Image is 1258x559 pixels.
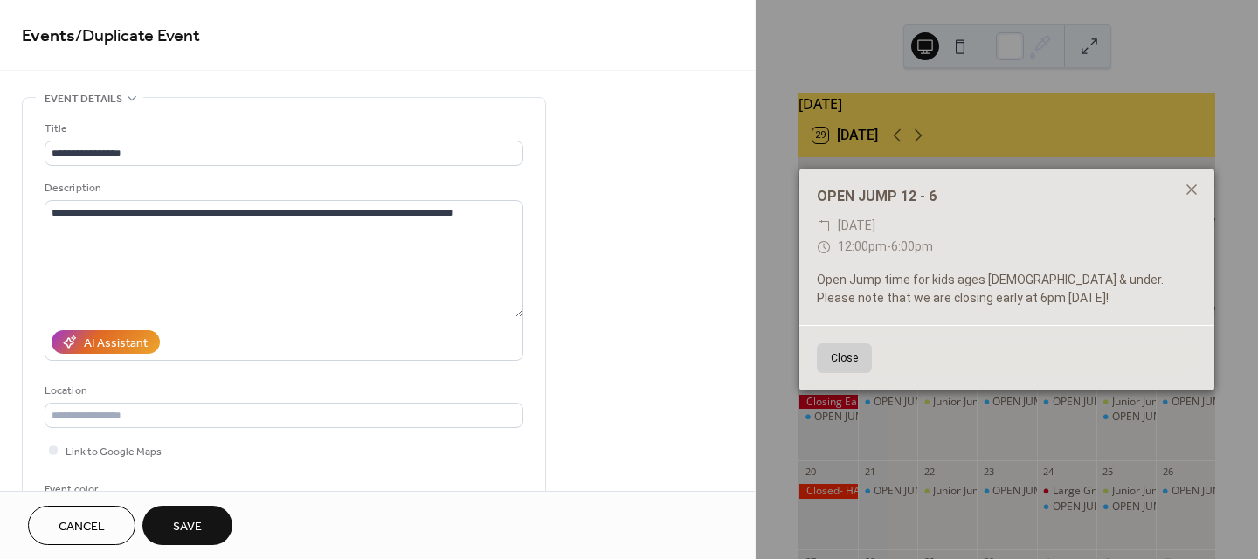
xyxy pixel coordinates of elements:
div: ​ [817,216,831,237]
span: Save [173,518,202,536]
div: ​ [817,237,831,258]
button: Close [817,343,872,373]
span: - [887,239,891,253]
div: AI Assistant [84,335,148,353]
button: AI Assistant [52,330,160,354]
span: Cancel [59,518,105,536]
a: Events [22,19,75,53]
div: Location [45,382,520,400]
span: 12:00pm [838,239,887,253]
div: Event color [45,480,176,499]
button: Cancel [28,506,135,545]
div: Description [45,179,520,197]
div: Open Jump time for kids ages [DEMOGRAPHIC_DATA] & under. Please note that we are closing early at... [799,271,1214,307]
span: Event details [45,90,122,108]
span: 6:00pm [891,239,933,253]
span: [DATE] [838,216,875,237]
button: Save [142,506,232,545]
span: Link to Google Maps [66,443,162,461]
div: Title [45,120,520,138]
div: OPEN JUMP 12 - 6 [799,186,1214,207]
span: / Duplicate Event [75,19,200,53]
